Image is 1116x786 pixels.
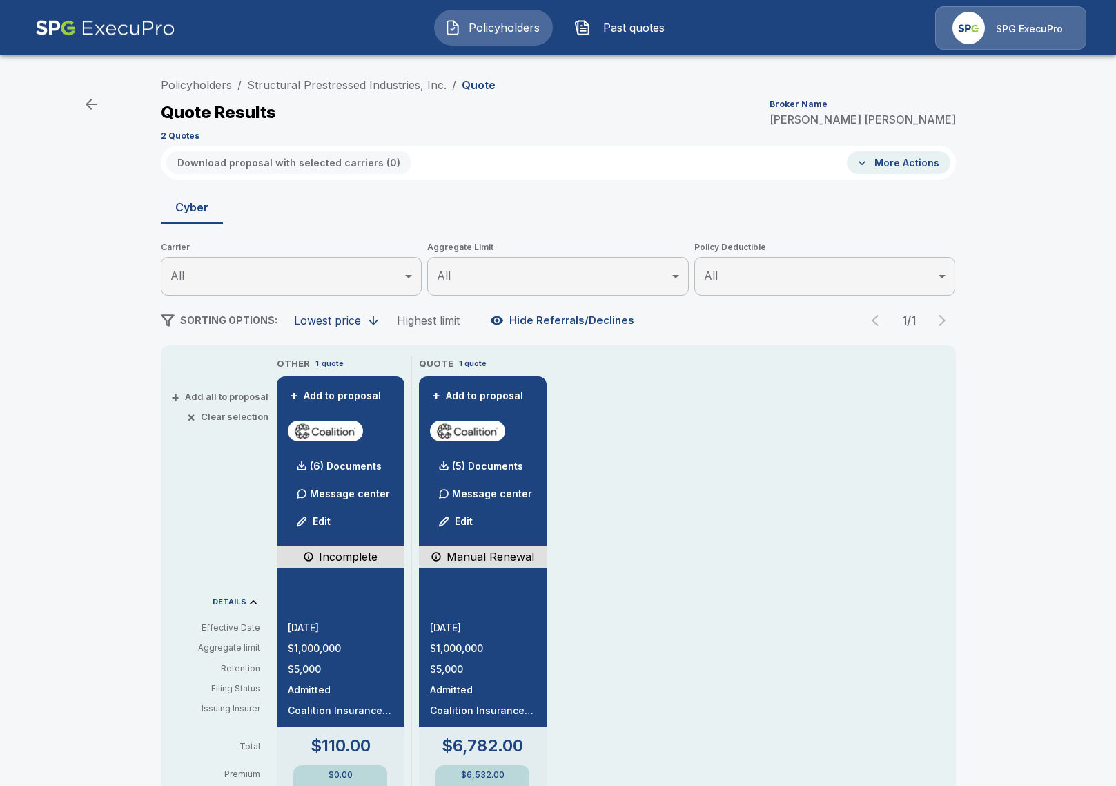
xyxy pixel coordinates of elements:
div: Highest limit [397,314,460,327]
button: Hide Referrals/Declines [487,307,640,334]
p: $6,532.00 [461,771,505,779]
button: +Add all to proposal [174,392,268,401]
span: + [432,391,440,401]
nav: breadcrumb [161,77,496,93]
li: / [237,77,242,93]
button: Edit [291,508,337,535]
p: Premium [172,770,271,778]
p: Issuing Insurer [172,702,260,715]
p: Retention [172,662,260,675]
p: Effective Date [172,622,260,634]
span: Aggregate Limit [427,240,689,254]
p: 2 Quotes [161,132,199,140]
span: SORTING OPTIONS: [180,314,277,326]
span: Policyholders [467,19,542,36]
p: $1,000,000 [430,644,536,653]
p: $110.00 [311,738,371,754]
button: ×Clear selection [190,412,268,421]
p: Broker Name [770,100,828,108]
p: Quote Results [161,104,276,121]
img: AA Logo [35,6,175,50]
button: Download proposal with selected carriers (0) [166,151,411,174]
span: + [290,391,298,401]
div: Lowest price [294,314,361,327]
p: 1 / 1 [895,315,923,326]
p: OTHER [277,357,310,371]
p: Incomplete [319,548,378,565]
img: coalitioncyberadmitted [293,421,358,441]
p: 1 [315,358,319,370]
p: [PERSON_NAME] [PERSON_NAME] [770,114,956,125]
p: QUOTE [419,357,453,371]
span: Carrier [161,240,422,254]
p: $0.00 [329,771,353,779]
a: Structural Prestressed Industries, Inc. [247,78,447,92]
p: Quote [462,79,496,90]
img: Past quotes Icon [574,19,591,36]
img: Agency Icon [952,12,985,44]
p: $5,000 [430,664,536,674]
p: $6,782.00 [442,738,523,754]
button: +Add to proposal [288,388,384,403]
p: Manual Renewal [447,548,534,565]
p: Aggregate limit [172,642,260,654]
span: All [437,269,451,282]
span: Past quotes [596,19,672,36]
span: All [704,269,718,282]
p: $1,000,000 [288,644,393,653]
img: Policyholders Icon [444,19,461,36]
p: DETAILS [213,598,246,606]
p: 1 quote [459,358,487,370]
p: Admitted [430,685,536,695]
button: Policyholders IconPolicyholders [434,10,553,46]
span: × [187,412,195,421]
a: Agency IconSPG ExecuPro [935,6,1086,50]
p: SPG ExecuPro [996,22,1063,36]
p: Message center [452,486,532,501]
span: Policy Deductible [694,240,956,254]
p: Admitted [288,685,393,695]
p: Total [172,742,271,751]
p: Coalition Insurance Solutions [288,706,393,716]
p: [DATE] [430,623,536,633]
p: (6) Documents [310,461,382,471]
button: Edit [433,508,480,535]
p: $5,000 [288,664,393,674]
p: Filing Status [172,682,260,695]
p: (5) Documents [452,461,523,471]
p: [DATE] [288,623,393,633]
li: / [452,77,456,93]
button: More Actions [847,151,950,174]
span: + [171,392,179,401]
span: All [170,269,184,282]
button: Cyber [161,191,223,224]
p: Coalition Insurance Solutions [430,706,536,716]
img: coalitioncyberadmitted [435,421,500,441]
a: Policyholders [161,78,232,92]
button: Past quotes IconPast quotes [564,10,683,46]
p: Message center [310,486,390,501]
p: quote [322,358,344,370]
button: +Add to proposal [430,388,527,403]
